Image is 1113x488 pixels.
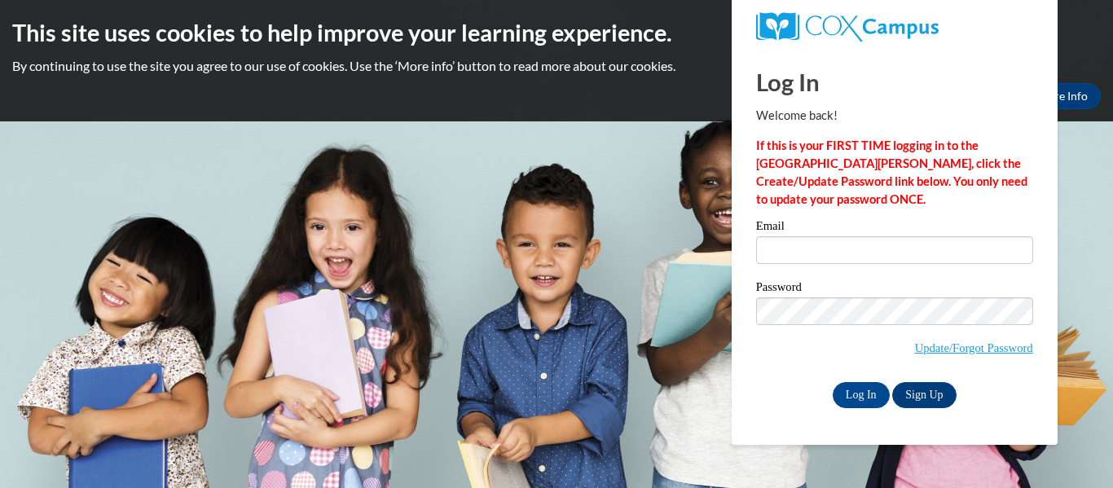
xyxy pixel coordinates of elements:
strong: If this is your FIRST TIME logging in to the [GEOGRAPHIC_DATA][PERSON_NAME], click the Create/Upd... [756,138,1027,206]
img: COX Campus [756,12,939,42]
label: Password [756,281,1033,297]
a: Sign Up [892,382,956,408]
label: Email [756,220,1033,236]
input: Log In [833,382,890,408]
p: Welcome back! [756,107,1033,125]
a: Update/Forgot Password [915,341,1033,354]
p: By continuing to use the site you agree to our use of cookies. Use the ‘More info’ button to read... [12,57,1101,75]
a: COX Campus [756,12,1033,42]
h1: Log In [756,65,1033,99]
a: More Info [1024,83,1101,109]
h2: This site uses cookies to help improve your learning experience. [12,16,1101,49]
